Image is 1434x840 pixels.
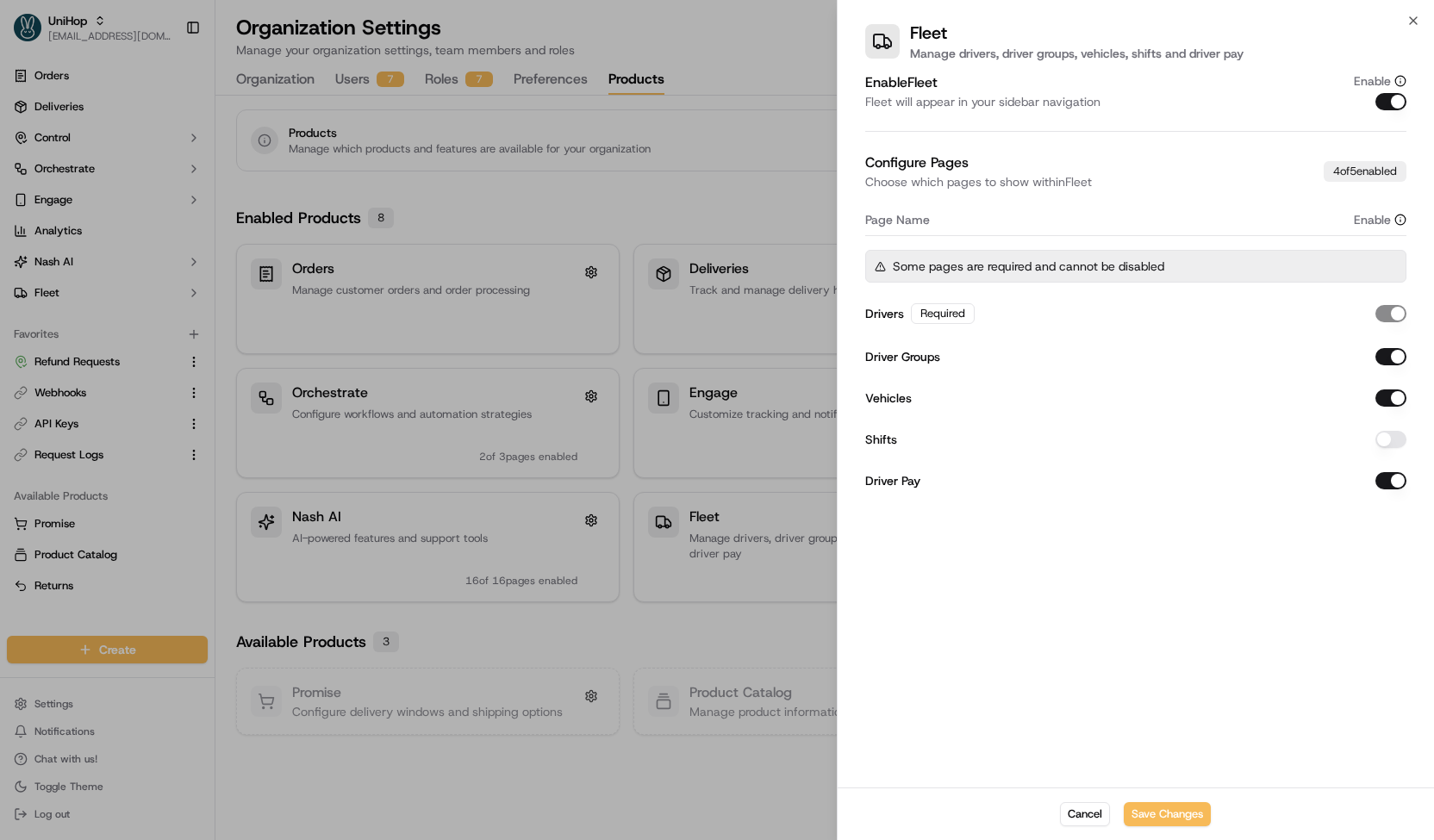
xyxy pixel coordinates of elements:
[59,164,283,181] div: Start new chat
[17,16,52,51] img: Nash
[865,93,1306,110] p: Fleet will appear in your sidebar navigation
[865,392,912,404] label: Vehicles
[865,173,1092,190] p: Choose which pages to show within Fleet
[34,249,132,266] span: Knowledge Base
[293,169,314,190] button: Start new chat
[10,242,139,273] a: 📗Knowledge Base
[911,303,975,324] div: Required
[163,249,277,266] span: API Documentation
[865,308,904,320] label: Drivers
[910,21,1244,45] h2: Fleet
[59,181,218,195] div: We're available if you need us!
[865,153,969,171] label: Configure Pages
[865,475,920,487] label: Driver Pay
[122,290,209,304] a: Powered byPylon
[17,251,31,264] div: 📗
[865,211,1306,228] div: Page Name
[1354,211,1391,228] label: Enable
[17,68,314,96] p: Welcome 👋
[865,433,897,445] label: Shifts
[1060,802,1110,826] button: Cancel
[1324,161,1406,182] div: 4 of 5 enabled
[45,110,310,128] input: Got a question? Start typing here...
[865,73,938,91] label: Enable Fleet
[171,291,209,304] span: Pylon
[1354,72,1391,90] label: Enable
[17,164,48,195] img: 1736555255976-a54dd68f-1ca7-489b-9aae-adbdc363a1c4
[139,242,284,273] a: 💻API Documentation
[893,258,1164,275] p: Some pages are required and cannot be disabled
[910,45,1244,62] p: Manage drivers, driver groups, vehicles, shifts and driver pay
[865,351,940,363] label: Driver Groups
[146,251,159,264] div: 💻
[1124,802,1211,826] button: Save Changes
